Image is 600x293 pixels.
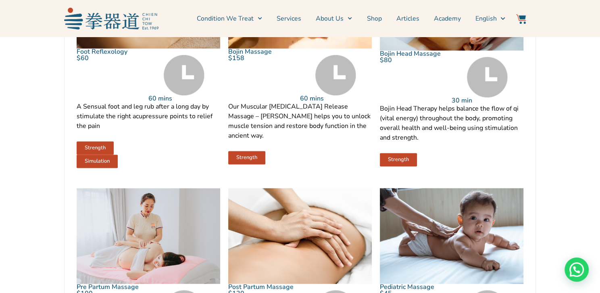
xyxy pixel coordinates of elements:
[164,55,204,95] img: Time Grey
[396,8,419,29] a: Articles
[228,151,265,164] a: Strength
[228,55,300,61] p: $158
[475,8,505,29] a: English
[380,283,434,291] a: Pediatric Massage
[77,55,148,61] p: $60
[77,102,220,131] p: A Sensual foot and leg rub after a long day by stimulate the right acupressure points to relief t...
[77,283,139,291] a: Pre Partum Massage
[380,153,417,166] a: Strength
[380,57,452,63] p: $80
[85,159,110,164] span: Simulation
[77,47,127,56] a: Foot Reflexology
[277,8,301,29] a: Services
[236,155,257,160] span: Strength
[516,14,526,24] img: Website Icon-03
[475,14,496,23] span: English
[197,8,262,29] a: Condition We Treat
[467,57,508,97] img: Time Grey
[380,104,523,142] p: Bojin Head Therapy helps balance the flow of qi (vital energy) throughout the body, promoting ove...
[388,157,409,162] span: Strength
[228,102,371,140] span: Our Muscular [MEDICAL_DATA] Release Massage – [PERSON_NAME] helps you to unlock muscle tension an...
[77,155,118,168] a: Simulation
[228,283,294,291] a: Post Partum Massage
[452,97,523,104] p: 30 min
[162,8,505,29] nav: Menu
[380,49,441,58] a: Bojin Head Massage
[315,55,356,95] img: Time Grey
[367,8,381,29] a: Shop
[77,141,114,155] a: Strength
[148,95,220,102] p: 60 mins
[228,47,272,56] a: Bojin Massage
[316,8,352,29] a: About Us
[85,145,106,151] span: Strength
[433,8,460,29] a: Academy
[300,95,372,102] p: 60 mins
